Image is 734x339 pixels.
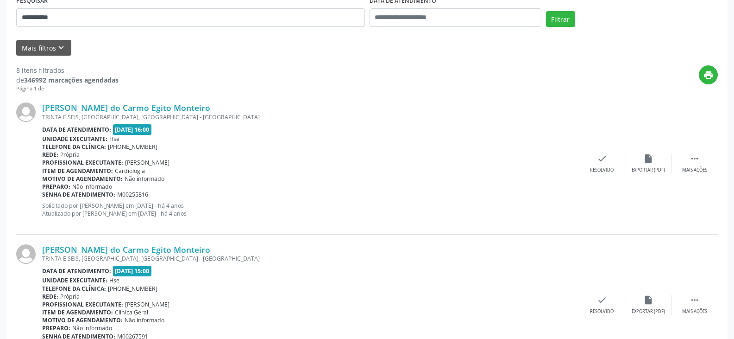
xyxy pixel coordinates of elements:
b: Telefone da clínica: [42,143,106,151]
i:  [690,295,700,305]
a: [PERSON_NAME] do Carmo Egito Monteiro [42,244,210,255]
div: TRINTA E SEIS, [GEOGRAPHIC_DATA], [GEOGRAPHIC_DATA] - [GEOGRAPHIC_DATA] [42,255,579,262]
b: Data de atendimento: [42,267,111,275]
i: check [597,154,607,164]
img: img [16,244,36,264]
div: Resolvido [590,308,614,315]
span: [PERSON_NAME] [125,159,169,166]
p: Solicitado por [PERSON_NAME] em [DATE] - há 4 anos Atualizado por [PERSON_NAME] em [DATE] - há 4 ... [42,202,579,217]
b: Rede: [42,151,58,159]
span: Não informado [72,183,112,191]
div: Resolvido [590,167,614,173]
div: Mais ações [682,308,707,315]
span: Não informado [125,175,164,183]
span: Clinica Geral [115,308,148,316]
img: img [16,102,36,122]
i:  [690,154,700,164]
i: print [703,70,714,80]
div: de [16,75,119,85]
b: Unidade executante: [42,276,107,284]
span: M00255816 [117,191,148,198]
b: Item de agendamento: [42,308,113,316]
span: Própria [60,293,80,301]
button: Mais filtroskeyboard_arrow_down [16,40,71,56]
span: [PHONE_NUMBER] [108,143,157,151]
div: Exportar (PDF) [632,308,665,315]
div: Página 1 de 1 [16,85,119,93]
b: Motivo de agendamento: [42,175,123,183]
span: [DATE] 16:00 [113,124,152,135]
b: Preparo: [42,324,70,332]
div: Exportar (PDF) [632,167,665,173]
a: [PERSON_NAME] do Carmo Egito Monteiro [42,102,210,113]
div: 8 itens filtrados [16,65,119,75]
button: Filtrar [546,11,575,27]
b: Telefone da clínica: [42,285,106,293]
b: Profissional executante: [42,159,123,166]
i: insert_drive_file [643,154,653,164]
strong: 346992 marcações agendadas [24,76,119,84]
b: Profissional executante: [42,301,123,308]
b: Motivo de agendamento: [42,316,123,324]
span: [PHONE_NUMBER] [108,285,157,293]
i: keyboard_arrow_down [56,43,66,53]
b: Senha de atendimento: [42,191,115,198]
b: Preparo: [42,183,70,191]
b: Data de atendimento: [42,126,111,134]
span: Não informado [72,324,112,332]
span: Hse [109,276,119,284]
i: insert_drive_file [643,295,653,305]
span: Própria [60,151,80,159]
b: Rede: [42,293,58,301]
span: Hse [109,135,119,143]
button: print [699,65,718,84]
i: check [597,295,607,305]
span: [PERSON_NAME] [125,301,169,308]
b: Unidade executante: [42,135,107,143]
b: Item de agendamento: [42,167,113,175]
span: [DATE] 15:00 [113,266,152,276]
span: Não informado [125,316,164,324]
div: TRINTA E SEIS, [GEOGRAPHIC_DATA], [GEOGRAPHIC_DATA] - [GEOGRAPHIC_DATA] [42,113,579,121]
div: Mais ações [682,167,707,173]
span: Cardiologia [115,167,145,175]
